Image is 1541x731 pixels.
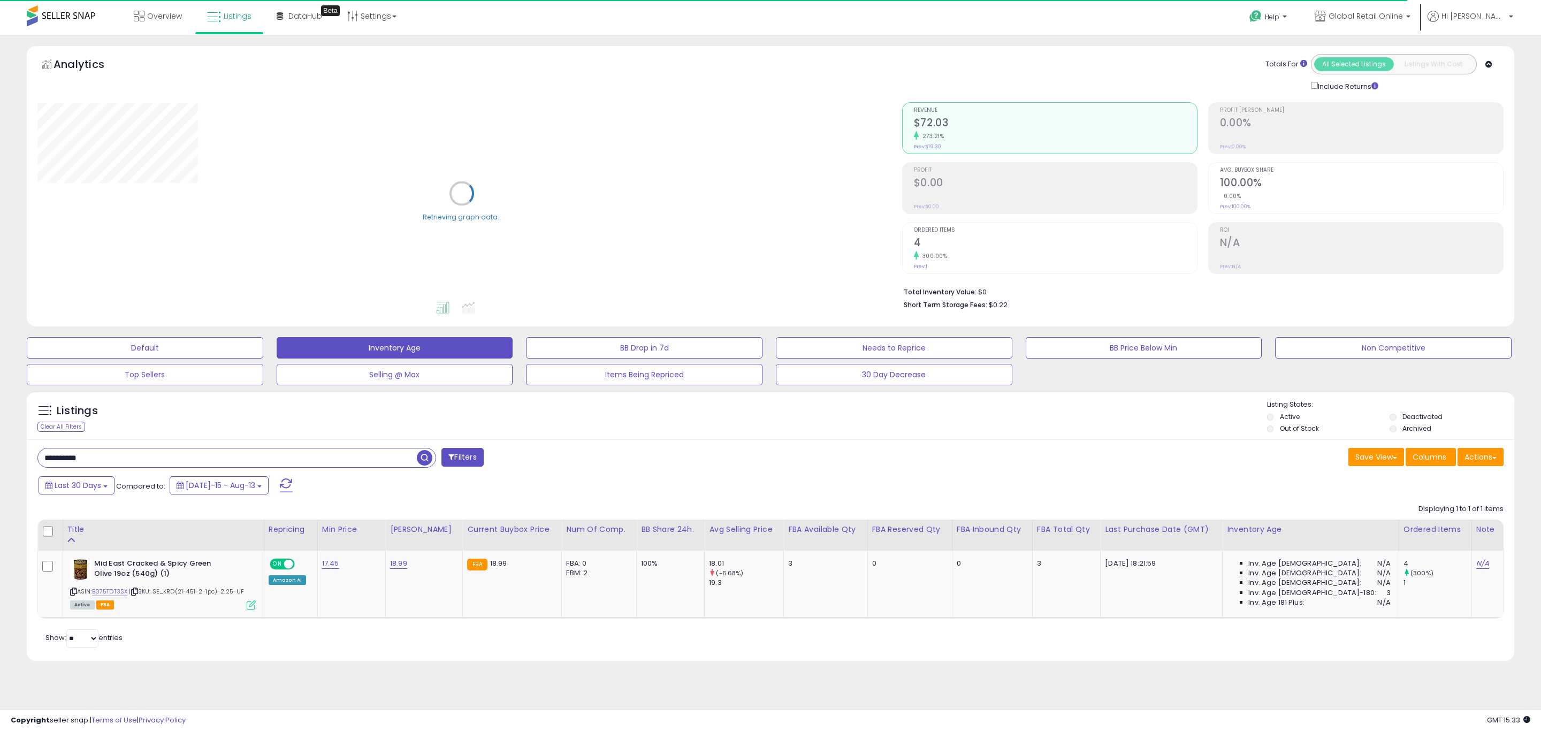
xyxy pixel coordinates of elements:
span: Inv. Age 181 Plus: [1248,598,1304,607]
div: Clear All Filters [37,422,85,432]
label: Archived [1402,424,1431,433]
small: 273.21% [919,132,944,140]
button: Listings With Cost [1393,57,1473,71]
div: 4 [1403,559,1471,568]
div: Current Buybox Price [467,524,557,535]
span: 3 [1386,588,1391,598]
a: 18.99 [390,558,407,569]
span: DataHub [288,11,322,21]
span: Global Retail Online [1329,11,1403,21]
small: Prev: 1 [914,263,927,270]
label: Active [1280,412,1300,421]
h2: 0.00% [1220,117,1503,131]
button: Inventory Age [277,337,513,359]
div: Num of Comp. [566,524,632,535]
span: Listings [224,11,251,21]
small: 0.00% [1220,192,1241,200]
span: Overview [147,11,182,21]
span: Hi [PERSON_NAME] [1441,11,1506,21]
span: N/A [1377,598,1390,607]
span: | SKU: SE_KRD(21-451-2-1pc)-2.25-UF [129,587,244,596]
div: Repricing [269,524,313,535]
a: B075TDT3SX [92,587,128,596]
b: Total Inventory Value: [904,287,977,296]
button: Filters [441,448,483,467]
span: Avg. Buybox Share [1220,167,1503,173]
button: Needs to Reprice [776,337,1012,359]
div: FBA: 0 [566,559,628,568]
span: [DATE]-15 - Aug-13 [186,480,255,491]
small: Prev: 0.00% [1220,143,1246,150]
div: [PERSON_NAME] [390,524,458,535]
span: $0.22 [989,300,1008,310]
span: Profit [914,167,1197,173]
span: 18.99 [490,558,507,568]
span: OFF [293,560,310,569]
span: ON [271,560,284,569]
a: Hi [PERSON_NAME] [1428,11,1513,35]
small: (-6.68%) [716,569,743,577]
button: Selling @ Max [277,364,513,385]
h5: Analytics [54,57,125,74]
div: Amazon AI [269,575,306,585]
span: Inv. Age [DEMOGRAPHIC_DATA]: [1248,568,1361,578]
i: Get Help [1249,10,1262,23]
div: BB Share 24h. [641,524,700,535]
div: FBA inbound Qty [957,524,1028,535]
div: 3 [1037,559,1092,568]
div: Ordered Items [1403,524,1467,535]
button: Columns [1406,448,1456,466]
span: N/A [1377,578,1390,588]
div: 19.3 [709,578,783,588]
h2: $0.00 [914,177,1197,191]
b: Short Term Storage Fees: [904,300,987,309]
span: Ordered Items [914,227,1197,233]
span: All listings currently available for purchase on Amazon [70,600,95,610]
button: Last 30 Days [39,476,115,494]
div: Tooltip anchor [321,5,340,16]
button: Actions [1458,448,1504,466]
button: 30 Day Decrease [776,364,1012,385]
span: N/A [1377,568,1390,578]
div: FBM: 2 [566,568,628,578]
span: Last 30 Days [55,480,101,491]
button: Top Sellers [27,364,263,385]
span: Inv. Age [DEMOGRAPHIC_DATA]: [1248,559,1361,568]
small: (300%) [1410,569,1433,577]
button: All Selected Listings [1314,57,1394,71]
p: Listing States: [1267,400,1515,410]
small: Prev: $0.00 [914,203,939,210]
span: Show: entries [45,633,123,643]
a: Help [1241,2,1298,35]
div: Retrieving graph data.. [423,212,501,222]
div: 0 [872,559,944,568]
span: Help [1265,12,1279,21]
h2: 100.00% [1220,177,1503,191]
label: Deactivated [1402,412,1443,421]
div: Title [67,524,260,535]
h2: $72.03 [914,117,1197,131]
button: Default [27,337,263,359]
label: Out of Stock [1280,424,1319,433]
div: 3 [788,559,859,568]
div: Totals For [1265,59,1307,70]
span: Profit [PERSON_NAME] [1220,108,1503,113]
span: FBA [96,600,115,610]
li: $0 [904,285,1496,298]
a: 17.45 [322,558,339,569]
h2: N/A [1220,237,1503,251]
div: Note [1476,524,1499,535]
div: Include Returns [1303,80,1391,92]
div: Last Purchase Date (GMT) [1105,524,1218,535]
span: Compared to: [116,481,165,491]
div: [DATE] 18:21:59 [1105,559,1214,568]
div: FBA Total Qty [1037,524,1096,535]
button: Non Competitive [1275,337,1512,359]
span: ROI [1220,227,1503,233]
span: Columns [1413,452,1446,462]
button: Save View [1348,448,1404,466]
div: 18.01 [709,559,783,568]
div: Inventory Age [1227,524,1394,535]
div: Min Price [322,524,381,535]
div: ASIN: [70,559,256,608]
